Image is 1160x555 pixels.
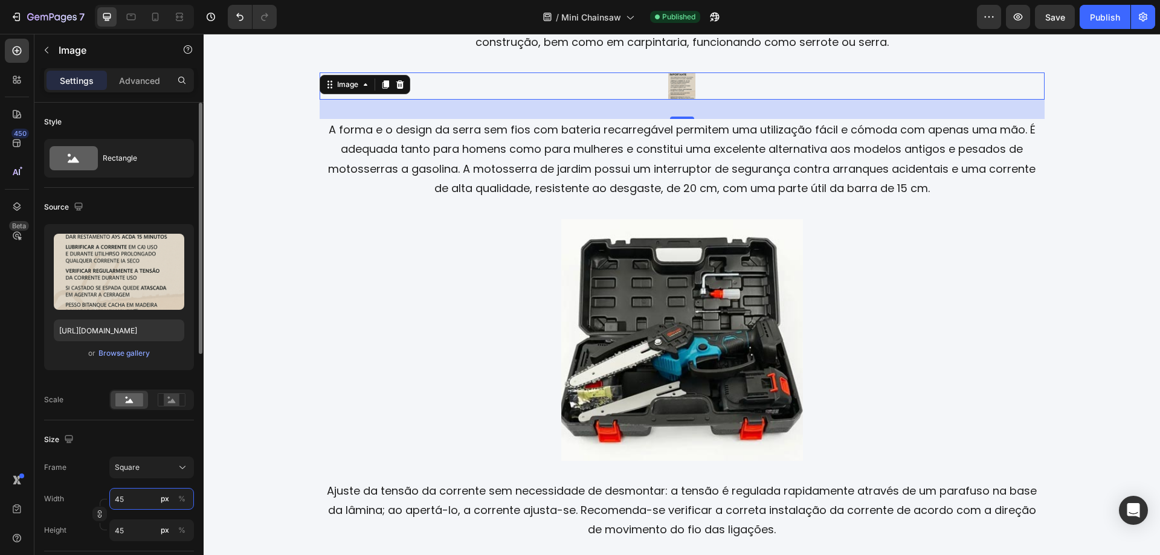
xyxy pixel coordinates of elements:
span: Square [115,462,140,473]
p: A forma e o design da serra sem fios com bateria recarregável permitem uma utilização fácil e cóm... [117,86,840,165]
div: Scale [44,394,63,405]
div: px [161,493,169,504]
div: Rectangle [103,144,176,172]
button: 7 [5,5,90,29]
button: px [175,523,189,537]
p: Ajuste da tensão da corrente sem necessidade de desmontar: a tensão é regulada rapidamente atravé... [117,448,840,506]
span: Published [662,11,695,22]
div: Image [131,45,157,56]
span: or [88,346,95,361]
label: Width [44,493,64,504]
p: Image [59,43,161,57]
div: Style [44,117,62,127]
button: Publish [1080,5,1130,29]
img: gempages_571322371441427608-cfe121db-6ca5-4b94-95cd-6e0d9ed3b250.jpg [358,185,599,427]
input: https://example.com/image.jpg [54,319,184,341]
button: % [158,523,172,537]
div: Beta [9,221,29,231]
button: Browse gallery [98,347,150,359]
div: % [178,493,185,504]
img: gempages_571322371441427608-0ad3db8e-d201-4807-9a6d-db04d7ddeb72.png [465,39,492,66]
input: px% [109,519,194,541]
button: Save [1035,5,1075,29]
div: Browse gallery [98,348,150,359]
iframe: Design area [204,34,1160,555]
div: Undo/Redo [228,5,277,29]
div: Open Intercom Messenger [1119,496,1148,525]
div: px [161,525,169,536]
span: Save [1045,12,1065,22]
span: / [556,11,559,24]
p: Advanced [119,74,160,87]
p: Settings [60,74,94,87]
button: px [175,492,189,506]
img: preview-image [54,234,184,310]
button: % [158,492,172,506]
span: Mini Chainsaw [561,11,621,24]
label: Frame [44,462,66,473]
div: % [178,525,185,536]
div: Size [44,432,76,448]
p: 7 [79,10,85,24]
label: Height [44,525,66,536]
div: Publish [1090,11,1120,24]
input: px% [109,488,194,510]
div: Source [44,199,86,216]
button: Square [109,457,194,478]
div: 450 [11,129,29,138]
